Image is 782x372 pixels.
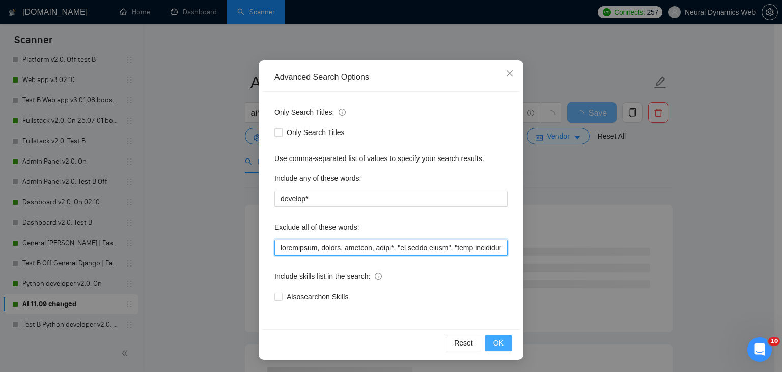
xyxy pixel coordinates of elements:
[768,337,780,346] span: 10
[274,219,359,235] label: Exclude all of these words:
[454,337,473,349] span: Reset
[493,337,504,349] span: OK
[274,107,346,118] span: Only Search Titles:
[274,72,508,83] div: Advanced Search Options
[274,153,508,164] div: Use comma-separated list of values to specify your search results.
[283,127,349,138] span: Only Search Titles
[375,273,382,280] span: info-circle
[496,60,523,88] button: Close
[747,337,772,362] iframe: Intercom live chat
[446,335,481,351] button: Reset
[339,109,346,116] span: info-circle
[274,271,382,282] span: Include skills list in the search:
[506,69,514,77] span: close
[283,291,352,302] span: Also search on Skills
[485,335,512,351] button: OK
[274,170,361,187] label: Include any of these words:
